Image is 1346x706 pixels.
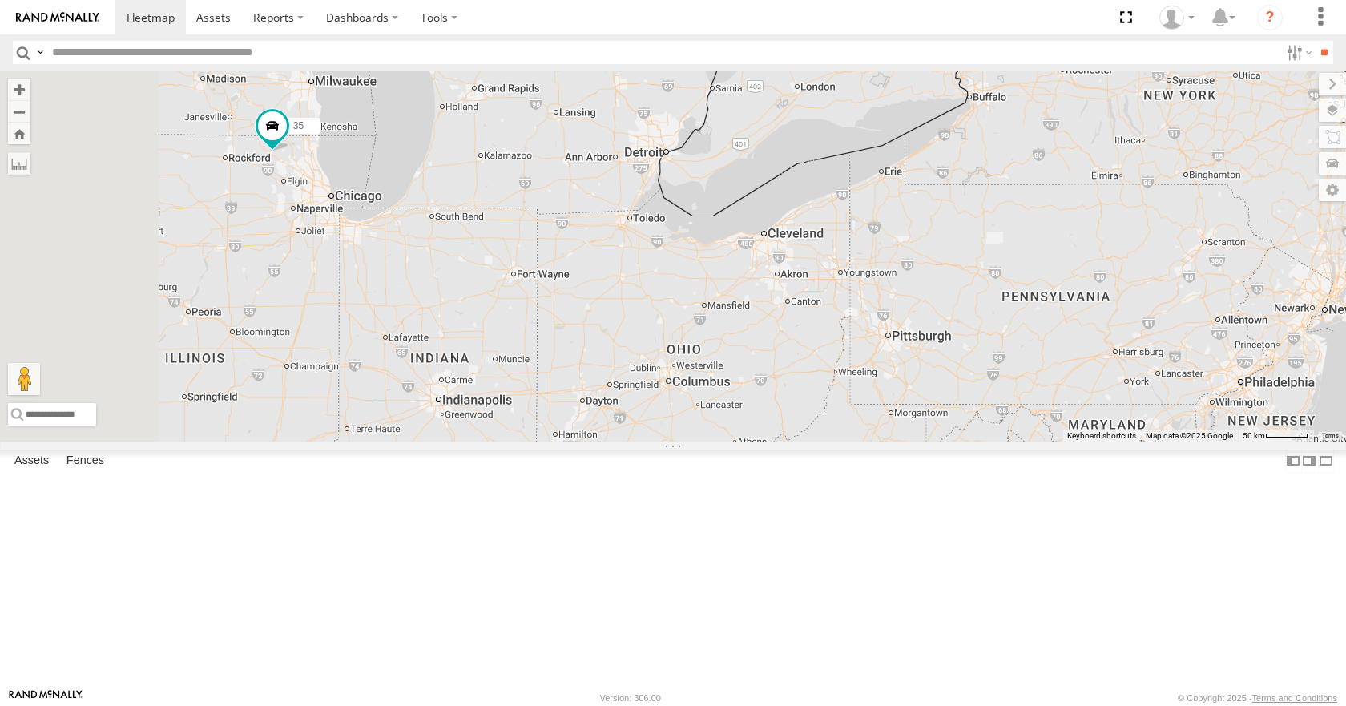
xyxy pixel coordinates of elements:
[34,41,46,64] label: Search Query
[1243,431,1265,440] span: 50 km
[8,123,30,144] button: Zoom Home
[1285,450,1301,473] label: Dock Summary Table to the Left
[1318,450,1334,473] label: Hide Summary Table
[1301,450,1317,473] label: Dock Summary Table to the Right
[600,693,661,703] div: Version: 306.00
[1257,5,1283,30] i: ?
[1146,431,1233,440] span: Map data ©2025 Google
[8,363,40,395] button: Drag Pegman onto the map to open Street View
[293,121,304,132] span: 35
[1252,693,1337,703] a: Terms and Conditions
[1319,179,1346,201] label: Map Settings
[58,450,112,473] label: Fences
[1154,6,1200,30] div: Aaron Kuchrawy
[1238,430,1314,442] button: Map Scale: 50 km per 51 pixels
[1067,430,1136,442] button: Keyboard shortcuts
[8,152,30,175] label: Measure
[1322,432,1339,438] a: Terms (opens in new tab)
[8,100,30,123] button: Zoom out
[8,79,30,100] button: Zoom in
[16,12,99,23] img: rand-logo.svg
[1178,693,1337,703] div: © Copyright 2025 -
[6,450,57,473] label: Assets
[1280,41,1315,64] label: Search Filter Options
[9,690,83,706] a: Visit our Website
